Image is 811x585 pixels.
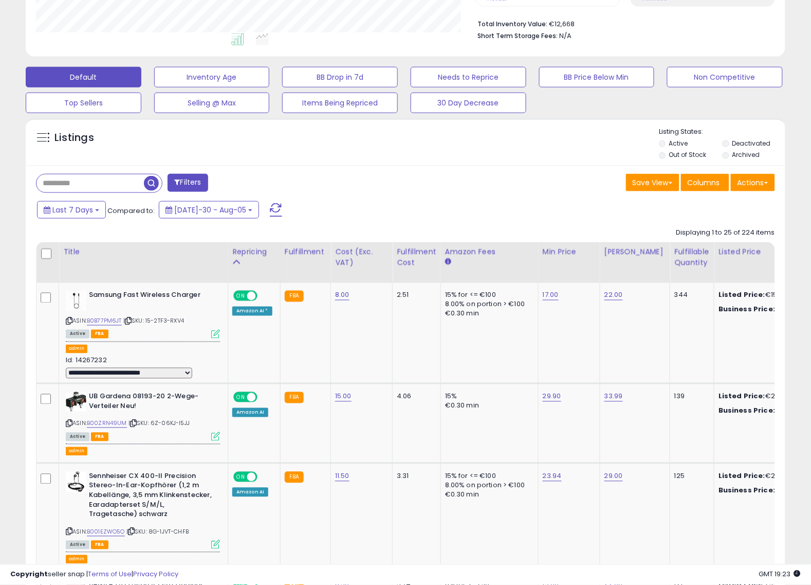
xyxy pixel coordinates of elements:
span: Id: 14267232 [66,356,107,365]
b: Business Price: [718,486,775,495]
button: Save View [626,174,679,191]
div: €28.94 [718,392,804,401]
div: 139 [674,392,706,401]
a: 11.50 [335,471,349,482]
div: 8.00% on portion > €100 [445,481,530,490]
a: B0B77PM6JT [87,317,122,326]
button: Non Competitive [667,67,783,87]
span: ON [234,292,247,300]
div: €15.94 [718,291,804,300]
div: ASIN: [66,291,220,338]
div: Amazon AI [232,408,268,417]
div: 15% for <= €100 [445,472,530,481]
div: ASIN: [66,392,220,440]
button: admin [66,345,87,353]
button: BB Drop in 7d [282,67,398,87]
span: N/A [559,31,572,41]
div: Fulfillment Cost [397,246,436,268]
div: 2.51 [397,291,433,300]
a: 8.00 [335,290,349,300]
span: OFF [256,393,272,402]
div: €0.30 min [445,401,530,411]
div: 344 [674,291,706,300]
div: 4.06 [397,392,433,401]
div: €26 [718,486,804,495]
a: Terms of Use [88,570,132,579]
div: Amazon Fees [445,246,534,257]
div: Fulfillable Quantity [674,246,710,268]
span: FBA [91,330,108,339]
div: 15% [445,392,530,401]
span: All listings currently available for purchase on Amazon [66,541,89,549]
button: Filters [168,174,208,192]
li: €12,668 [477,17,767,29]
div: Displaying 1 to 25 of 224 items [676,228,775,238]
a: B00ZRN49UM [87,419,127,428]
b: Short Term Storage Fees: [477,31,558,40]
span: [DATE]-30 - Aug-05 [174,205,246,215]
a: Privacy Policy [133,570,178,579]
a: 29.90 [543,392,561,402]
button: [DATE]-30 - Aug-05 [159,201,259,219]
button: Default [26,67,141,87]
a: 33.99 [604,392,623,402]
label: Active [669,139,688,148]
small: FBA [285,392,304,403]
span: All listings currently available for purchase on Amazon [66,433,89,441]
button: Actions [731,174,775,191]
div: €28.94 [718,406,804,416]
button: Selling @ Max [154,93,270,113]
span: Columns [688,178,720,188]
p: Listing States: [659,127,786,137]
button: BB Price Below Min [539,67,655,87]
span: OFF [256,292,272,300]
div: Amazon AI * [232,307,272,316]
button: Inventory Age [154,67,270,87]
div: €23.49 [718,472,804,481]
button: Items Being Repriced [282,93,398,113]
button: admin [66,447,87,456]
div: €0.30 min [445,490,530,500]
button: Needs to Reprice [411,67,526,87]
div: seller snap | | [10,570,178,580]
span: OFF [256,472,272,481]
b: Total Inventory Value: [477,20,547,28]
div: Fulfillment [285,246,326,257]
a: 22.00 [604,290,623,300]
img: 21VS4O3-gGL._SL40_.jpg [66,291,86,311]
span: 2025-08-13 19:23 GMT [759,570,801,579]
div: 3.31 [397,472,433,481]
div: Title [63,246,224,257]
label: Deactivated [732,139,771,148]
button: Last 7 Days [37,201,106,219]
div: Listed Price [718,246,807,257]
div: Cost (Exc. VAT) [335,246,388,268]
img: 41DuBtrwhdL._SL40_.jpg [66,472,86,492]
small: Amazon Fees. [445,257,451,267]
div: 8.00% on portion > €100 [445,300,530,309]
div: ASIN: [66,472,220,548]
div: [PERSON_NAME] [604,246,666,257]
a: B001EZWO5O [87,528,125,537]
a: 23.94 [543,471,562,482]
a: 15.00 [335,392,352,402]
div: 125 [674,472,706,481]
div: 15% for <= €100 [445,291,530,300]
span: FBA [91,433,108,441]
span: Compared to: [107,206,155,216]
div: Amazon AI [232,488,268,497]
div: €15.94 [718,305,804,314]
div: Min Price [543,246,596,257]
a: 29.00 [604,471,623,482]
span: Last 7 Days [52,205,93,215]
b: Business Price: [718,406,775,416]
label: Out of Stock [669,150,706,159]
div: Repricing [232,246,276,257]
label: Archived [732,150,760,159]
small: FBA [285,291,304,302]
span: | SKU: 8G-1JVT-CHFB [126,528,189,536]
b: Listed Price: [718,471,765,481]
b: Sennheiser CX 400-II Precision Stereo-In-Ear-Kopfhörer (1,2 m Kabellänge, 3,5 mm Klinkenstecker, ... [89,472,214,522]
div: €0.30 min [445,309,530,318]
b: Listed Price: [718,392,765,401]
